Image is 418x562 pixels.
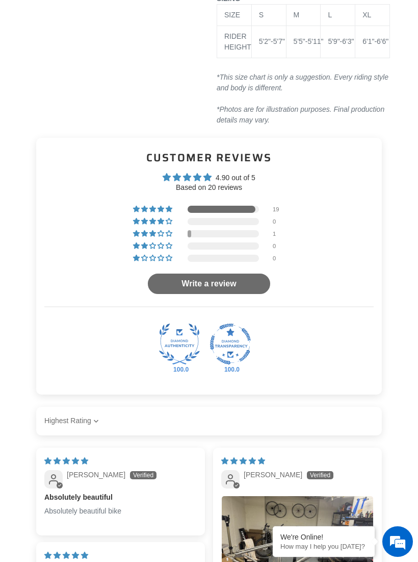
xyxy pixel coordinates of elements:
[362,10,382,20] div: XL
[362,36,382,47] div: 6'1"-6'6"
[216,174,255,182] span: 4.90 out of 5
[44,551,88,559] span: 5 star review
[273,206,285,213] div: 19
[11,56,27,71] div: Navigation go back
[44,457,88,465] span: 5 star review
[244,471,302,479] span: [PERSON_NAME]
[328,10,348,20] div: L
[148,274,270,294] a: Write a review
[167,5,192,30] div: Minimize live chat window
[44,506,197,517] p: Absolutely beautiful bike
[133,206,174,213] div: 95% (19) reviews with 5 star rating
[44,150,374,165] h2: Customer Reviews
[222,365,239,374] div: 100.0
[251,4,286,26] td: S
[44,493,197,503] b: Absolutely beautiful
[5,279,194,314] textarea: Type your message and hit 'Enter'
[159,324,200,364] a: Judge.me Diamond Authentic Shop medal 100.0
[294,10,313,20] div: M
[221,457,265,465] span: 5 star review
[210,324,251,368] div: Diamond Transparent Shop. Published 100% of verified reviews received in total
[44,183,374,193] div: Based on 20 reviews
[259,36,279,47] div: 5'2"-5'7"
[210,324,251,364] a: Judge.me Diamond Transparent Shop medal 100.0
[59,129,141,232] span: We're online!
[68,57,187,70] div: Chat with us now
[44,411,101,431] select: Sort dropdown
[328,36,348,47] div: 5'9"-6'3"
[280,533,367,541] div: We're Online!
[159,324,200,364] img: Judge.me Diamond Authentic Shop medal
[159,324,200,368] div: Diamond Authentic Shop. 100% of published reviews are verified reviews
[224,31,244,53] div: RIDER HEIGHT
[171,365,188,374] div: 100.0
[217,73,388,92] em: *This size chart is only a suggestion. Every riding style and body is different.
[133,230,174,237] div: 5% (1) reviews with 3 star rating
[67,471,125,479] span: [PERSON_NAME]
[44,172,374,183] div: Average rating is 4.90 stars
[33,51,58,77] img: d_696896380_company_1647369064580_696896380
[224,10,244,20] div: SIZE
[217,105,384,124] span: *Photos are for illustration purposes. Final production details may vary.
[294,36,313,47] div: 5'5"-5'11"
[210,324,251,364] img: Judge.me Diamond Transparent Shop medal
[273,230,285,237] div: 1
[280,543,367,550] p: How may I help you today?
